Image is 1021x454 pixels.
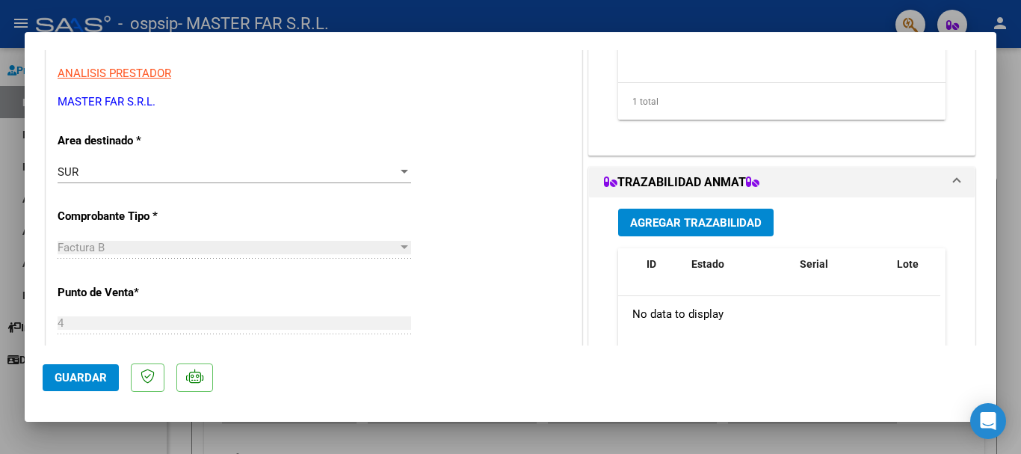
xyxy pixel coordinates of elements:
[58,284,212,301] p: Punto de Venta
[897,258,919,270] span: Lote
[641,248,685,298] datatable-header-cell: ID
[58,93,570,111] p: MASTER FAR S.R.L.
[630,216,762,230] span: Agregar Trazabilidad
[800,258,828,270] span: Serial
[618,209,774,236] button: Agregar Trazabilidad
[589,168,975,197] mat-expansion-panel-header: TRAZABILIDAD ANMAT
[58,165,78,179] span: SUR
[618,83,946,120] div: 1 total
[685,248,794,298] datatable-header-cell: Estado
[58,132,212,150] p: Area destinado *
[891,248,954,298] datatable-header-cell: Lote
[647,258,656,270] span: ID
[58,208,212,225] p: Comprobante Tipo *
[55,371,107,384] span: Guardar
[43,364,119,391] button: Guardar
[794,248,891,298] datatable-header-cell: Serial
[604,174,759,191] h1: TRAZABILIDAD ANMAT
[58,241,105,254] span: Factura B
[970,403,1006,439] div: Open Intercom Messenger
[618,296,940,334] div: No data to display
[691,258,724,270] span: Estado
[58,67,171,80] span: ANALISIS PRESTADOR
